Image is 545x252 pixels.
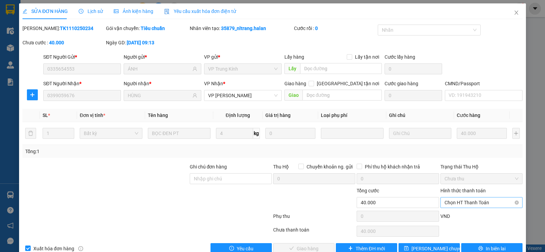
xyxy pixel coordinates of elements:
[265,128,315,139] input: 0
[300,63,382,74] input: Dọc đường
[440,188,486,193] label: Hình thức thanh toán
[457,128,507,139] input: 0
[106,25,188,32] div: Gói vận chuyển:
[302,90,382,101] input: Dọc đường
[106,39,188,46] div: Ngày GD:
[512,128,520,139] button: plus
[221,26,266,31] b: 35879_nltrang.halan
[314,80,382,87] span: [GEOGRAPHIC_DATA] tận nơi
[79,9,83,14] span: clock-circle
[27,89,38,100] button: plus
[304,163,355,171] span: Chuyển khoản ng. gửi
[43,113,48,118] span: SL
[9,9,60,43] img: logo.jpg
[445,174,518,184] span: Chưa thu
[124,80,201,87] div: Người nhận
[192,66,197,71] span: user
[27,92,37,98] span: plus
[43,80,121,87] div: SĐT Người Nhận
[515,201,519,205] span: close-circle
[80,113,105,118] span: Đơn vị tính
[507,3,526,23] button: Close
[385,63,442,74] input: Cước lấy hàng
[148,113,168,118] span: Tên hàng
[318,109,386,122] th: Loại phụ phí
[514,10,519,15] span: close
[357,188,379,193] span: Tổng cước
[190,173,272,184] input: Ghi chú đơn hàng
[385,90,442,101] input: Cước giao hàng
[457,113,480,118] span: Cước hàng
[64,17,285,25] li: 271 - [PERSON_NAME] - [GEOGRAPHIC_DATA] - [GEOGRAPHIC_DATA]
[348,246,353,251] span: plus
[124,53,201,61] div: Người gửi
[385,81,418,86] label: Cước giao hàng
[272,212,356,224] div: Phụ thu
[190,25,293,32] div: Nhân viên tạo:
[284,81,306,86] span: Giao hàng
[208,90,278,101] span: VP Hoàng Gia
[22,9,68,14] span: SỬA ĐƠN HÀNG
[352,53,382,61] span: Lấy tận nơi
[284,63,300,74] span: Lấy
[22,9,27,14] span: edit
[229,246,234,251] span: exclamation-circle
[114,9,119,14] span: picture
[273,164,289,169] span: Thu Hộ
[284,54,304,60] span: Lấy hàng
[164,9,236,14] span: Yêu cầu xuất hóa đơn điện tử
[445,80,523,87] div: CMND/Passport
[385,54,415,60] label: Cước lấy hàng
[315,26,318,31] b: 0
[25,128,36,139] button: delete
[9,46,119,58] b: GỬI : VP [PERSON_NAME]
[114,9,153,14] span: Ảnh kiện hàng
[128,92,191,99] input: Tên người nhận
[49,40,64,45] b: 40.000
[386,109,454,122] th: Ghi chú
[445,197,518,208] span: Chọn HT Thanh Toán
[362,163,423,171] span: Phí thu hộ khách nhận trả
[284,90,302,101] span: Giao
[272,226,356,238] div: Chưa thanh toán
[148,128,211,139] input: VD: Bàn, Ghế
[440,163,523,171] div: Trạng thái Thu Hộ
[265,113,291,118] span: Giá trị hàng
[127,40,154,45] b: [DATE] 09:13
[192,93,197,98] span: user
[141,26,165,31] b: Tiêu chuẩn
[22,39,105,46] div: Chưa cước :
[404,246,409,251] span: save
[60,26,93,31] b: TK1110250234
[478,246,483,251] span: printer
[226,113,250,118] span: Định lượng
[78,246,83,251] span: info-circle
[253,128,260,139] span: kg
[389,128,452,139] input: Ghi Chú
[25,148,211,155] div: Tổng: 1
[204,53,282,61] div: VP gửi
[128,65,191,73] input: Tên người gửi
[22,25,105,32] div: [PERSON_NAME]:
[84,128,138,138] span: Bất kỳ
[440,213,450,219] span: VND
[190,164,227,169] label: Ghi chú đơn hàng
[294,25,376,32] div: Cước rồi :
[208,64,278,74] span: VP Trung Kính
[164,9,170,14] img: icon
[204,81,223,86] span: VP Nhận
[79,9,103,14] span: Lịch sử
[43,53,121,61] div: SĐT Người Gửi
